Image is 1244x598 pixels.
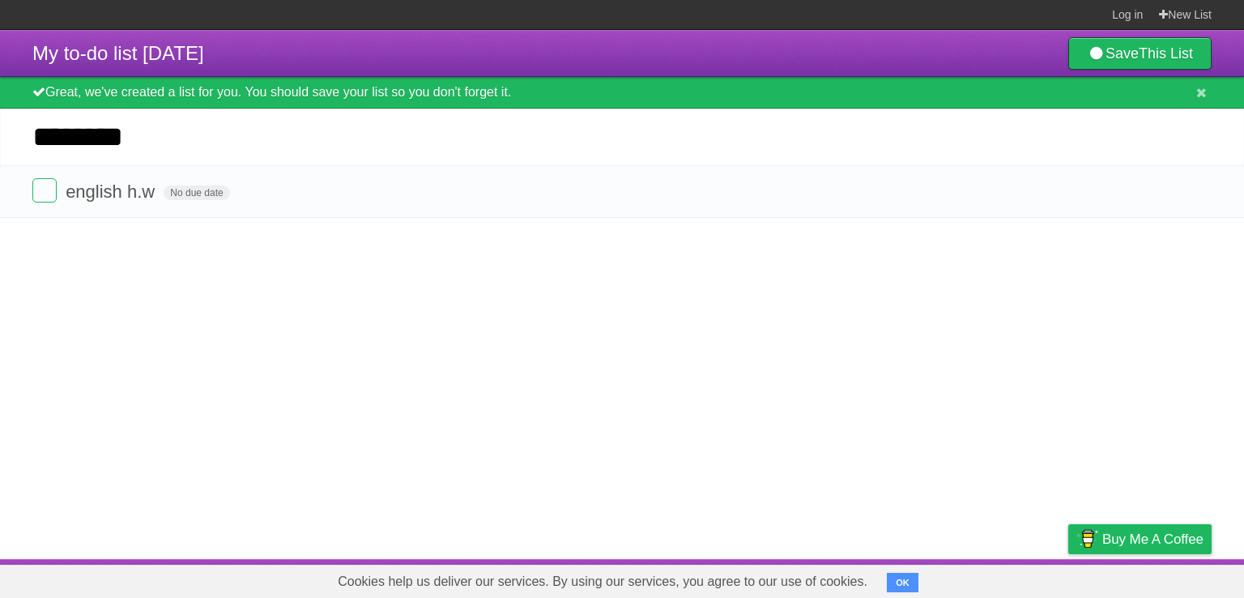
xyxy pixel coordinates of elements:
[66,182,159,202] span: english h.w
[1068,524,1212,554] a: Buy me a coffee
[32,42,204,64] span: My to-do list [DATE]
[992,563,1028,594] a: Terms
[1047,563,1089,594] a: Privacy
[164,186,229,200] span: No due date
[906,563,972,594] a: Developers
[1110,563,1212,594] a: Suggest a feature
[853,563,887,594] a: About
[1102,525,1204,553] span: Buy me a coffee
[1139,45,1193,62] b: This List
[887,573,918,592] button: OK
[322,566,884,598] span: Cookies help us deliver our services. By using our services, you agree to our use of cookies.
[32,178,57,203] label: Done
[1076,525,1098,553] img: Buy me a coffee
[1068,37,1212,70] a: SaveThis List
